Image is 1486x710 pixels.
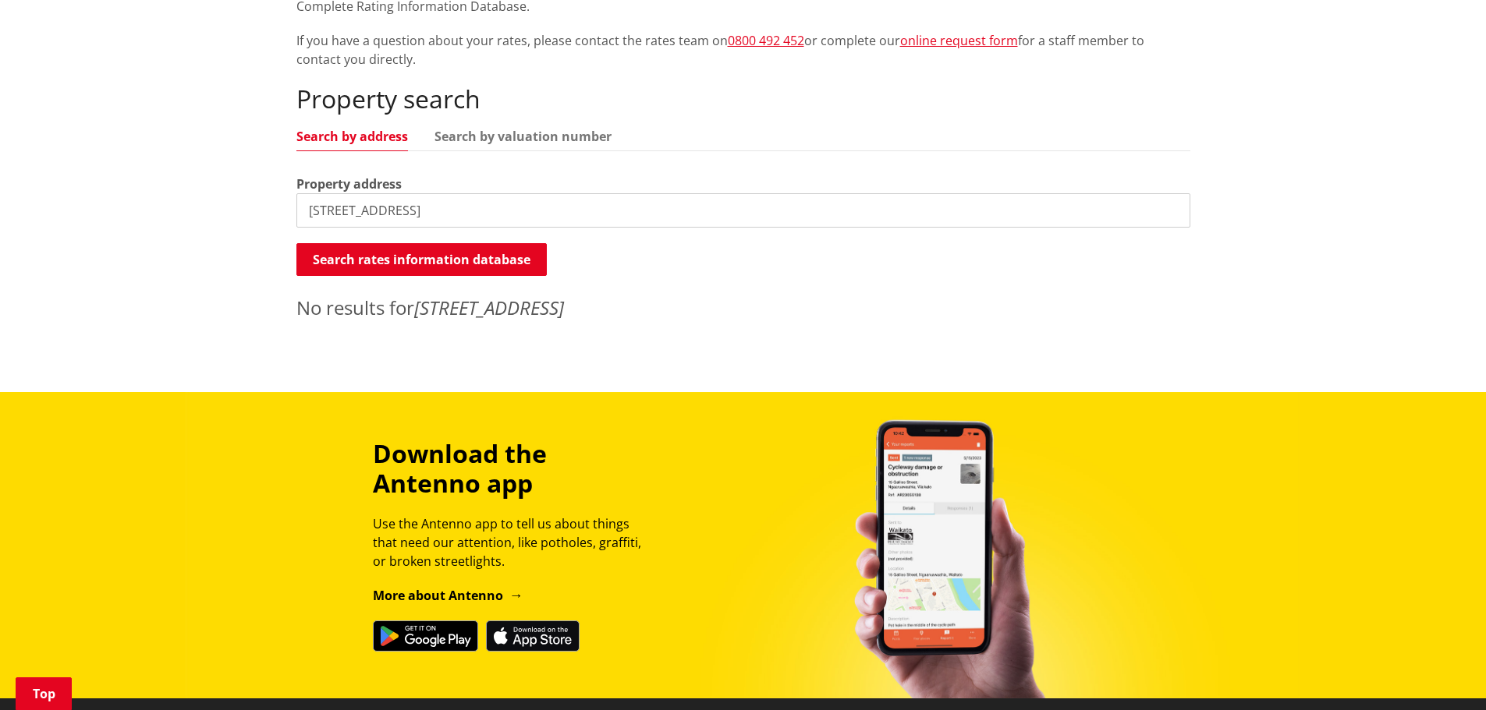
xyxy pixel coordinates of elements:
button: Search rates information database [296,243,547,276]
h3: Download the Antenno app [373,439,655,499]
p: Use the Antenno app to tell us about things that need our attention, like potholes, graffiti, or ... [373,514,655,570]
a: Top [16,677,72,710]
a: Search by valuation number [434,130,612,143]
em: [STREET_ADDRESS] [414,295,564,320]
p: If you have a question about your rates, please contact the rates team on or complete our for a s... [296,31,1190,69]
h2: Property search [296,84,1190,114]
label: Property address [296,175,402,193]
input: e.g. Duke Street NGARUAWAHIA [296,193,1190,228]
iframe: Messenger Launcher [1414,645,1470,701]
a: More about Antenno [373,587,523,604]
a: Search by address [296,130,408,143]
img: Download on the App Store [486,620,580,652]
p: No results for [296,294,1190,322]
img: Get it on Google Play [373,620,478,652]
a: 0800 492 452 [728,32,804,49]
a: online request form [900,32,1018,49]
